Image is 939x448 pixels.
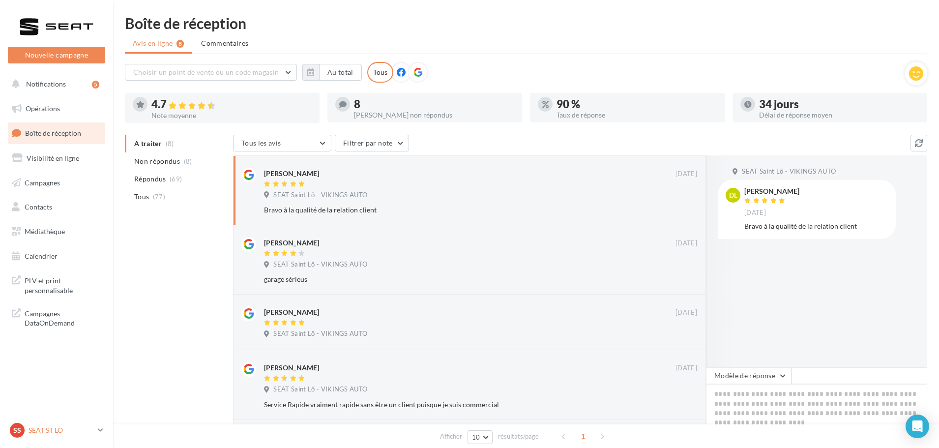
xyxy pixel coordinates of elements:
[729,190,737,200] span: DL
[468,430,493,444] button: 10
[557,99,717,110] div: 90 %
[675,170,697,179] span: [DATE]
[472,433,480,441] span: 10
[354,99,514,110] div: 8
[6,173,107,193] a: Campagnes
[744,209,766,217] span: [DATE]
[354,112,514,119] div: [PERSON_NAME] non répondus
[744,221,888,231] div: Bravo à la qualité de la relation client
[8,47,105,63] button: Nouvelle campagne
[26,104,60,113] span: Opérations
[184,157,192,165] span: (8)
[273,191,367,200] span: SEAT Saint Lô - VIKINGS AUTO
[25,129,81,137] span: Boîte de réception
[170,175,182,183] span: (69)
[134,192,149,202] span: Tous
[273,260,367,269] span: SEAT Saint Lô - VIKINGS AUTO
[675,308,697,317] span: [DATE]
[575,428,591,444] span: 1
[706,367,792,384] button: Modèle de réponse
[264,363,319,373] div: [PERSON_NAME]
[134,174,166,184] span: Répondus
[675,364,697,373] span: [DATE]
[264,169,319,179] div: [PERSON_NAME]
[264,274,633,284] div: garage sérieus
[6,221,107,242] a: Médiathèque
[440,432,462,441] span: Afficher
[319,64,362,81] button: Au total
[302,64,362,81] button: Au total
[25,178,60,186] span: Campagnes
[6,148,107,169] a: Visibilité en ligne
[125,16,927,30] div: Boîte de réception
[6,98,107,119] a: Opérations
[335,135,409,151] button: Filtrer par note
[8,421,105,440] a: SS SEAT ST LO
[13,425,21,435] span: SS
[6,197,107,217] a: Contacts
[241,139,281,147] span: Tous les avis
[264,307,319,317] div: [PERSON_NAME]
[264,238,319,248] div: [PERSON_NAME]
[6,122,107,144] a: Boîte de réception
[759,112,919,119] div: Délai de réponse moyen
[25,203,52,211] span: Contacts
[273,385,367,394] span: SEAT Saint Lô - VIKINGS AUTO
[675,239,697,248] span: [DATE]
[742,167,836,176] span: SEAT Saint Lô - VIKINGS AUTO
[133,68,279,76] span: Choisir un point de vente ou un code magasin
[759,99,919,110] div: 34 jours
[92,81,99,89] div: 5
[29,425,94,435] p: SEAT ST LO
[25,252,58,260] span: Calendrier
[25,227,65,236] span: Médiathèque
[367,62,393,83] div: Tous
[151,99,312,110] div: 4.7
[6,74,103,94] button: Notifications 5
[744,188,799,195] div: [PERSON_NAME]
[201,39,248,47] span: Commentaires
[153,193,165,201] span: (77)
[25,307,101,328] span: Campagnes DataOnDemand
[6,246,107,267] a: Calendrier
[134,156,180,166] span: Non répondus
[26,80,66,88] span: Notifications
[6,270,107,299] a: PLV et print personnalisable
[498,432,539,441] span: résultats/page
[151,112,312,119] div: Note moyenne
[27,154,79,162] span: Visibilité en ligne
[125,64,297,81] button: Choisir un point de vente ou un code magasin
[906,415,929,438] div: Open Intercom Messenger
[273,329,367,338] span: SEAT Saint Lô - VIKINGS AUTO
[264,400,633,410] div: Service Rapide vraiment rapide sans être un client puisque je suis commercial
[233,135,331,151] button: Tous les avis
[264,205,633,215] div: Bravo à la qualité de la relation client
[6,303,107,332] a: Campagnes DataOnDemand
[25,274,101,295] span: PLV et print personnalisable
[557,112,717,119] div: Taux de réponse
